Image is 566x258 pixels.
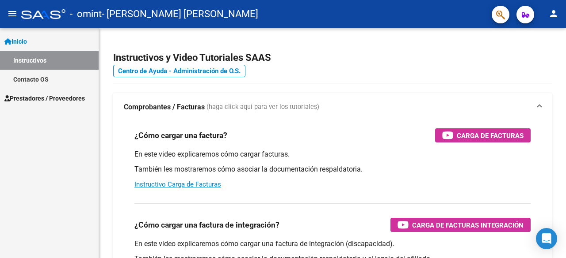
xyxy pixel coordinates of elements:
[390,218,531,232] button: Carga de Facturas Integración
[207,102,319,112] span: (haga click aquí para ver los tutoriales)
[536,228,557,249] div: Open Intercom Messenger
[124,102,205,112] strong: Comprobantes / Facturas
[102,4,258,24] span: - [PERSON_NAME] [PERSON_NAME]
[113,93,552,121] mat-expansion-panel-header: Comprobantes / Facturas (haga click aquí para ver los tutoriales)
[113,65,245,77] a: Centro de Ayuda - Administración de O.S.
[412,220,524,231] span: Carga de Facturas Integración
[134,180,221,188] a: Instructivo Carga de Facturas
[457,130,524,141] span: Carga de Facturas
[70,4,102,24] span: - omint
[435,128,531,142] button: Carga de Facturas
[113,49,552,66] h2: Instructivos y Video Tutoriales SAAS
[4,93,85,103] span: Prestadores / Proveedores
[548,8,559,19] mat-icon: person
[134,219,279,231] h3: ¿Cómo cargar una factura de integración?
[4,37,27,46] span: Inicio
[134,129,227,142] h3: ¿Cómo cargar una factura?
[134,150,531,159] p: En este video explicaremos cómo cargar facturas.
[134,165,531,174] p: También les mostraremos cómo asociar la documentación respaldatoria.
[134,239,531,249] p: En este video explicaremos cómo cargar una factura de integración (discapacidad).
[7,8,18,19] mat-icon: menu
